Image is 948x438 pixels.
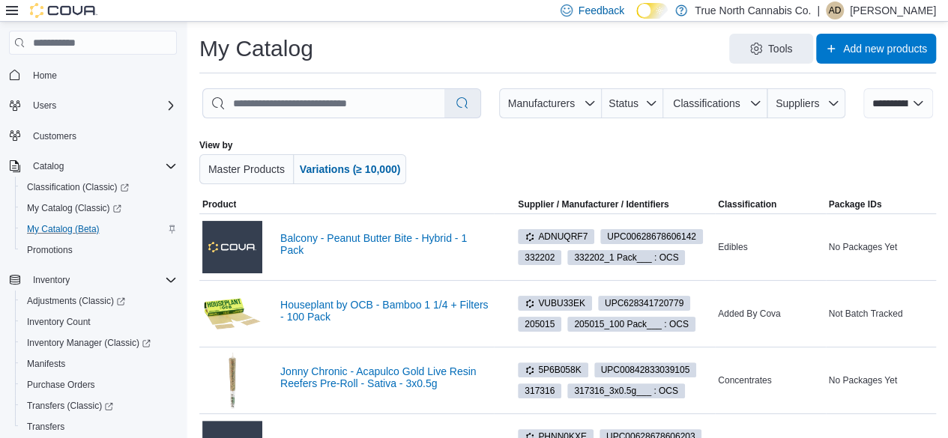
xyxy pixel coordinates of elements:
[826,305,936,323] div: Not Batch Tracked
[715,305,825,323] div: Added By Cova
[199,34,313,64] h1: My Catalog
[280,365,491,389] a: Jonny Chronic - Acapulco Gold Live Resin Reefers Pre-Roll - Sativa - 3x0.5g
[202,350,262,410] img: Jonny Chronic - Acapulco Gold Live Resin Reefers Pre-Roll - Sativa - 3x0.5g
[673,97,740,109] span: Classifications
[21,199,177,217] span: My Catalog (Classic)
[33,274,70,286] span: Inventory
[21,397,119,415] a: Transfers (Classic)
[15,353,183,374] button: Manifests
[27,271,76,289] button: Inventory
[27,295,125,307] span: Adjustments (Classic)
[21,178,135,196] a: Classification (Classic)
[718,198,776,210] span: Classification
[768,41,793,56] span: Tools
[816,34,936,64] button: Add new products
[826,371,936,389] div: No Packages Yet
[518,362,588,377] span: 5P6B058K
[525,296,585,310] span: VUBU33EK
[15,198,183,219] a: My Catalog (Classic)
[829,1,842,19] span: AD
[850,1,936,19] p: [PERSON_NAME]
[199,139,232,151] label: View by
[21,241,79,259] a: Promotions
[518,317,561,332] span: 205015
[21,313,97,331] a: Inventory Count
[826,238,936,256] div: No Packages Yet
[567,250,685,265] span: 332202_1 Pack___ : OCS
[3,125,183,147] button: Customers
[3,156,183,177] button: Catalog
[518,296,592,311] span: VUBU33EK
[525,317,555,331] span: 205015
[30,3,97,18] img: Cova
[21,220,106,238] a: My Catalog (Beta)
[202,221,262,273] img: Balcony - Peanut Butter Bite - Hybrid - 1 Pack
[294,154,407,184] button: Variations (≥ 10,000)
[15,332,183,353] a: Inventory Manager (Classic)
[574,317,689,331] span: 205015_100 Pack___ : OCS
[21,376,101,394] a: Purchase Orders
[27,97,177,115] span: Users
[817,1,820,19] p: |
[199,154,294,184] button: Master Products
[21,334,157,352] a: Inventory Manager (Classic)
[27,271,177,289] span: Inventory
[15,177,183,198] a: Classification (Classic)
[15,240,183,261] button: Promotions
[33,130,76,142] span: Customers
[15,416,183,437] button: Transfers
[27,127,177,145] span: Customers
[518,383,561,398] span: 317316
[499,88,601,118] button: Manufacturers
[21,178,177,196] span: Classification (Classic)
[33,100,56,112] span: Users
[508,97,575,109] span: Manufacturers
[27,421,64,433] span: Transfers
[27,223,100,235] span: My Catalog (Beta)
[3,270,183,291] button: Inventory
[202,198,236,210] span: Product
[3,64,183,85] button: Home
[525,363,581,377] span: 5P6B058K
[574,384,678,398] span: 317316_3x0.5g___ : OCS
[600,229,703,244] span: UPC00628678606142
[518,229,594,244] span: ADNUQRF7
[525,230,588,243] span: ADNUQRF7
[21,397,177,415] span: Transfers (Classic)
[715,238,825,256] div: Edibles
[21,241,177,259] span: Promotions
[663,88,767,118] button: Classifications
[3,95,183,116] button: Users
[208,163,285,175] span: Master Products
[601,363,690,377] span: UPC 00842833039105
[27,316,91,328] span: Inventory Count
[21,418,177,436] span: Transfers
[609,97,638,109] span: Status
[27,337,151,349] span: Inventory Manager (Classic)
[826,1,844,19] div: Alexander Davidd
[300,163,401,175] span: Variations (≥ 10,000)
[27,181,129,193] span: Classification (Classic)
[518,198,668,210] div: Supplier / Manufacturer / Identifiers
[280,232,491,256] a: Balcony - Peanut Butter Bite - Hybrid - 1 Pack
[829,198,882,210] span: Package IDs
[767,88,845,118] button: Suppliers
[21,334,177,352] span: Inventory Manager (Classic)
[33,160,64,172] span: Catalog
[27,244,73,256] span: Promotions
[21,292,131,310] a: Adjustments (Classic)
[776,97,819,109] span: Suppliers
[21,355,177,373] span: Manifests
[27,157,177,175] span: Catalog
[598,296,690,311] span: UPC628341720779
[15,395,183,416] a: Transfers (Classic)
[567,317,695,332] span: 205015_100 Pack___ : OCS
[27,379,95,391] span: Purchase Orders
[602,88,664,118] button: Status
[21,418,70,436] a: Transfers
[21,376,177,394] span: Purchase Orders
[574,251,678,264] span: 332202_1 Pack___ : OCS
[567,383,685,398] span: 317316_3x0.5g___ : OCS
[15,311,183,332] button: Inventory Count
